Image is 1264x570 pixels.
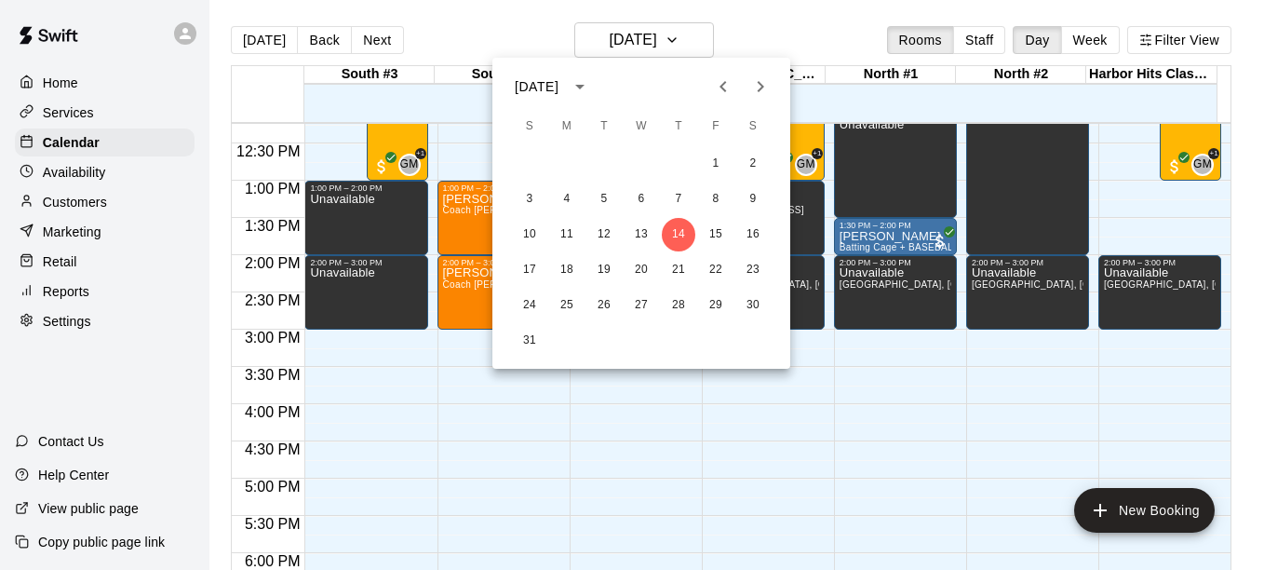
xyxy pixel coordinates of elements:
[513,289,546,322] button: 24
[736,183,770,216] button: 9
[625,183,658,216] button: 6
[513,108,546,145] span: Sunday
[699,253,733,287] button: 22
[625,108,658,145] span: Wednesday
[550,218,584,251] button: 11
[699,147,733,181] button: 1
[736,253,770,287] button: 23
[515,77,558,97] div: [DATE]
[564,71,596,102] button: calendar view is open, switch to year view
[513,183,546,216] button: 3
[736,108,770,145] span: Saturday
[742,68,779,105] button: Next month
[513,253,546,287] button: 17
[550,289,584,322] button: 25
[662,289,695,322] button: 28
[587,108,621,145] span: Tuesday
[662,183,695,216] button: 7
[662,108,695,145] span: Thursday
[705,68,742,105] button: Previous month
[699,108,733,145] span: Friday
[736,289,770,322] button: 30
[699,289,733,322] button: 29
[587,218,621,251] button: 12
[625,253,658,287] button: 20
[513,324,546,358] button: 31
[699,183,733,216] button: 8
[550,253,584,287] button: 18
[625,289,658,322] button: 27
[587,253,621,287] button: 19
[587,289,621,322] button: 26
[662,218,695,251] button: 14
[736,218,770,251] button: 16
[550,108,584,145] span: Monday
[513,218,546,251] button: 10
[736,147,770,181] button: 2
[699,218,733,251] button: 15
[587,183,621,216] button: 5
[625,218,658,251] button: 13
[662,253,695,287] button: 21
[550,183,584,216] button: 4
